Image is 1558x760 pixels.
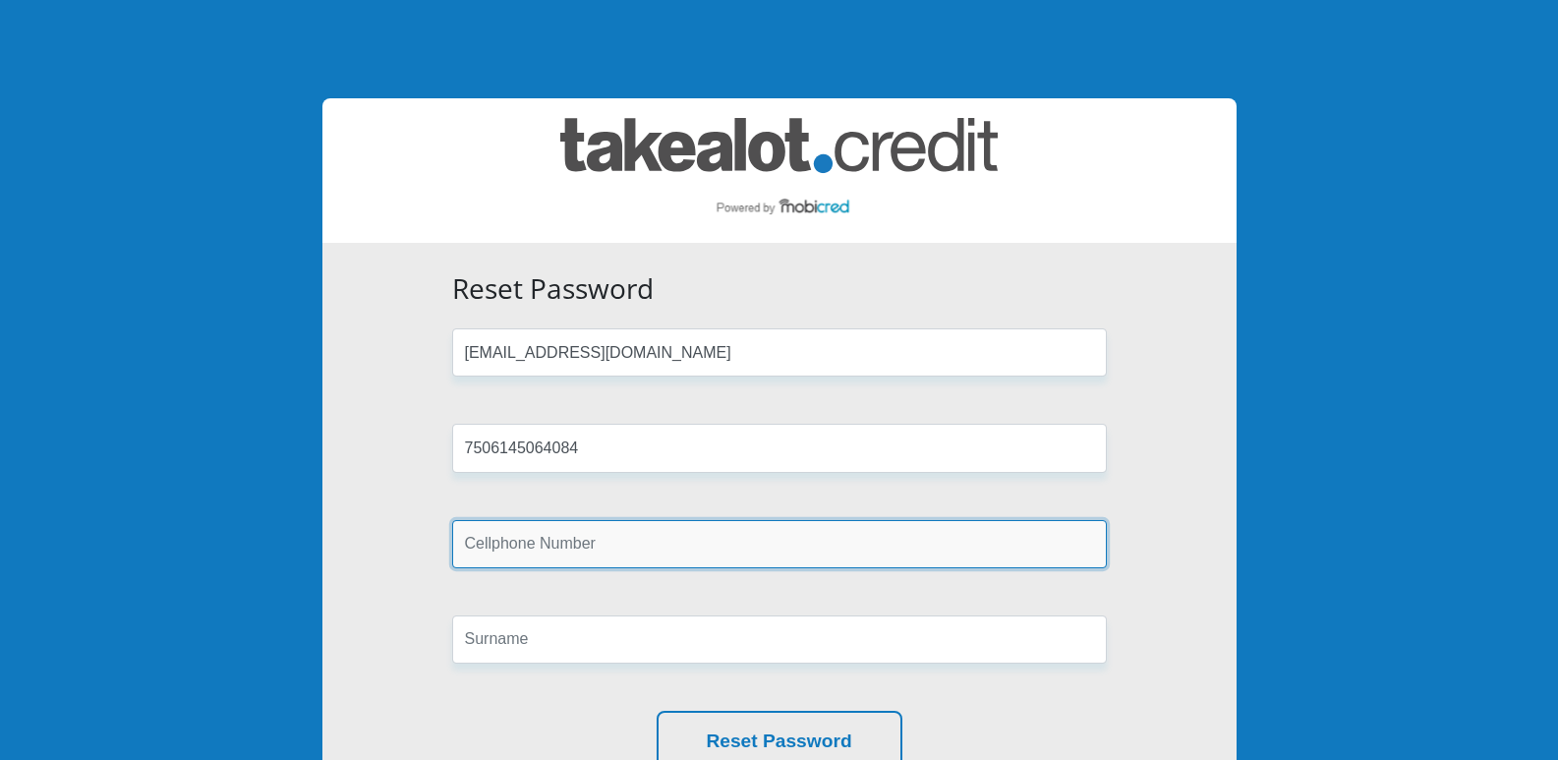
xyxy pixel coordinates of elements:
h3: Reset Password [452,272,1107,306]
img: takealot_credit logo [560,118,998,223]
input: ID Number [452,424,1107,472]
input: Email [452,328,1107,377]
input: Surname [452,615,1107,664]
input: Cellphone Number [452,520,1107,568]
